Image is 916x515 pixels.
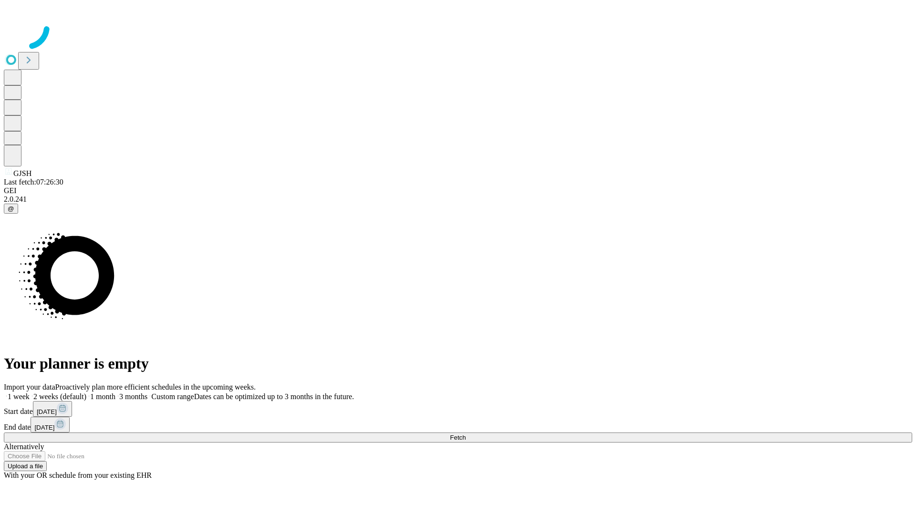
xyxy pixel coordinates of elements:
[34,424,54,431] span: [DATE]
[4,433,912,443] button: Fetch
[8,205,14,212] span: @
[13,169,31,177] span: GJSH
[4,195,912,204] div: 2.0.241
[33,392,86,401] span: 2 weeks (default)
[4,178,63,186] span: Last fetch: 07:26:30
[31,417,70,433] button: [DATE]
[4,461,47,471] button: Upload a file
[151,392,194,401] span: Custom range
[4,383,55,391] span: Import your data
[4,355,912,372] h1: Your planner is empty
[33,401,72,417] button: [DATE]
[4,417,912,433] div: End date
[450,434,466,441] span: Fetch
[37,408,57,415] span: [DATE]
[4,443,44,451] span: Alternatively
[90,392,115,401] span: 1 month
[8,392,30,401] span: 1 week
[4,204,18,214] button: @
[4,471,152,479] span: With your OR schedule from your existing EHR
[4,401,912,417] div: Start date
[55,383,256,391] span: Proactively plan more efficient schedules in the upcoming weeks.
[194,392,354,401] span: Dates can be optimized up to 3 months in the future.
[119,392,147,401] span: 3 months
[4,186,912,195] div: GEI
